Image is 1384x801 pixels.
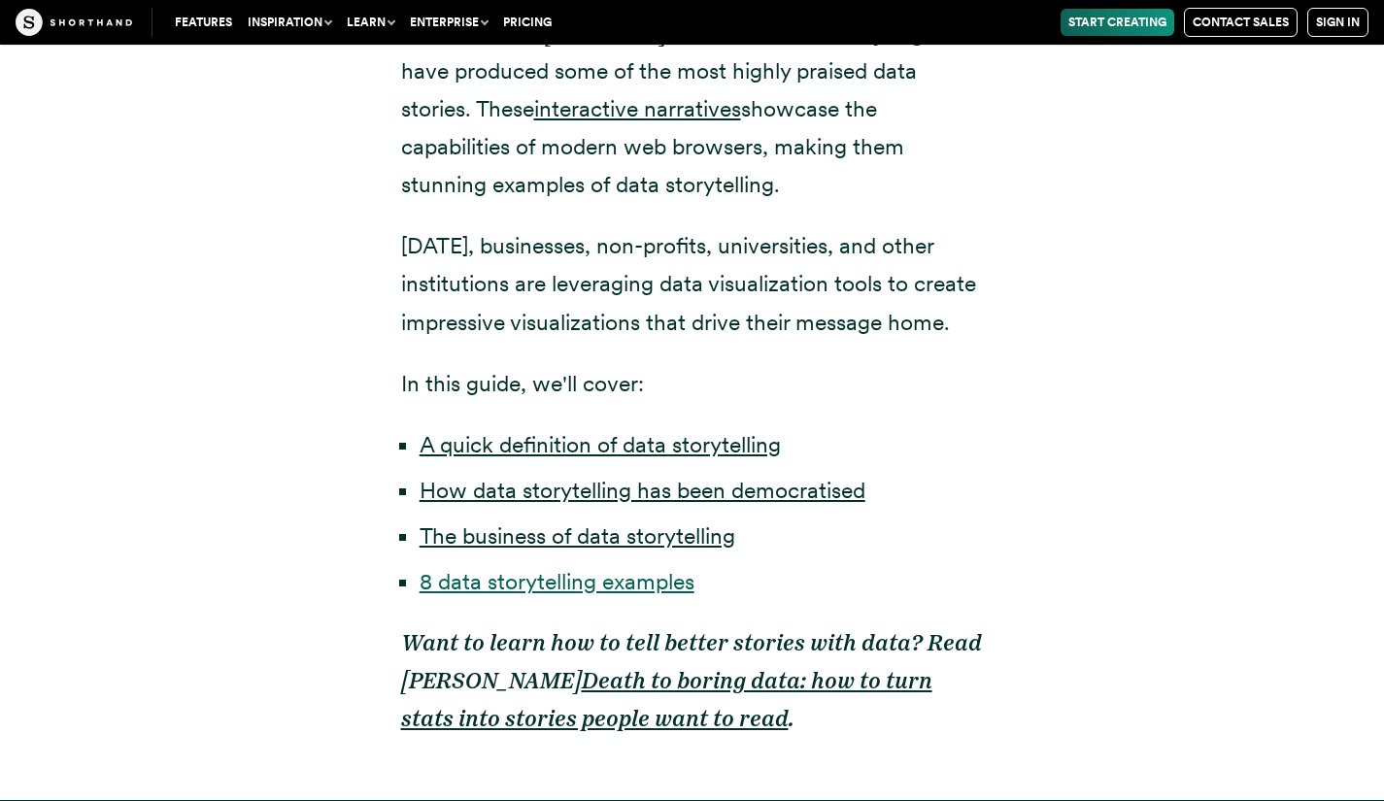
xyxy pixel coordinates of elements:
[240,9,339,36] button: Inspiration
[401,365,984,403] p: In this guide, we'll cover:
[339,9,402,36] button: Learn
[420,568,694,595] a: 8 data storytelling examples
[401,667,932,732] a: Death to boring data: how to turn stats into stories people want to read
[495,9,559,36] a: Pricing
[1184,8,1298,37] a: Contact Sales
[401,629,982,694] em: Want to learn how to tell better stories with data? Read [PERSON_NAME]
[420,477,865,504] a: How data storytelling has been democratised
[16,9,132,36] img: The Craft
[1061,9,1174,36] a: Start Creating
[546,19,736,47] em: [US_STATE] Times
[401,227,984,341] p: [DATE], businesses, non-profits, universities, and other institutions are leveraging data visuali...
[534,95,741,122] a: interactive narratives
[773,19,948,47] em: Five Thirty Eight
[789,705,794,732] em: .
[420,522,735,550] a: The business of data storytelling
[1307,8,1368,37] a: Sign in
[420,431,781,458] a: A quick definition of data storytelling
[167,9,240,36] a: Features
[402,9,495,36] button: Enterprise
